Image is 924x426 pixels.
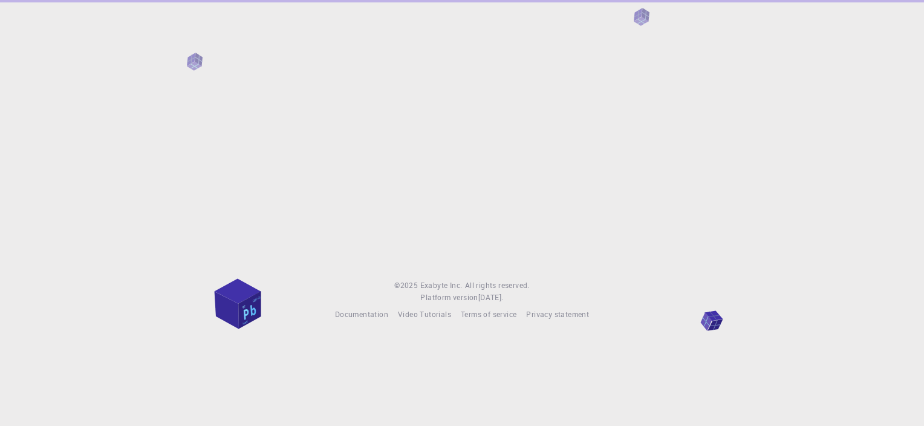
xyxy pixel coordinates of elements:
[478,292,504,304] a: [DATE].
[398,309,451,319] span: Video Tutorials
[335,309,388,319] span: Documentation
[461,309,516,319] span: Terms of service
[394,280,420,292] span: © 2025
[398,309,451,321] a: Video Tutorials
[526,309,589,319] span: Privacy statement
[420,280,463,292] a: Exabyte Inc.
[335,309,388,321] a: Documentation
[478,292,504,302] span: [DATE] .
[465,280,530,292] span: All rights reserved.
[420,280,463,290] span: Exabyte Inc.
[526,309,589,321] a: Privacy statement
[420,292,478,304] span: Platform version
[461,309,516,321] a: Terms of service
